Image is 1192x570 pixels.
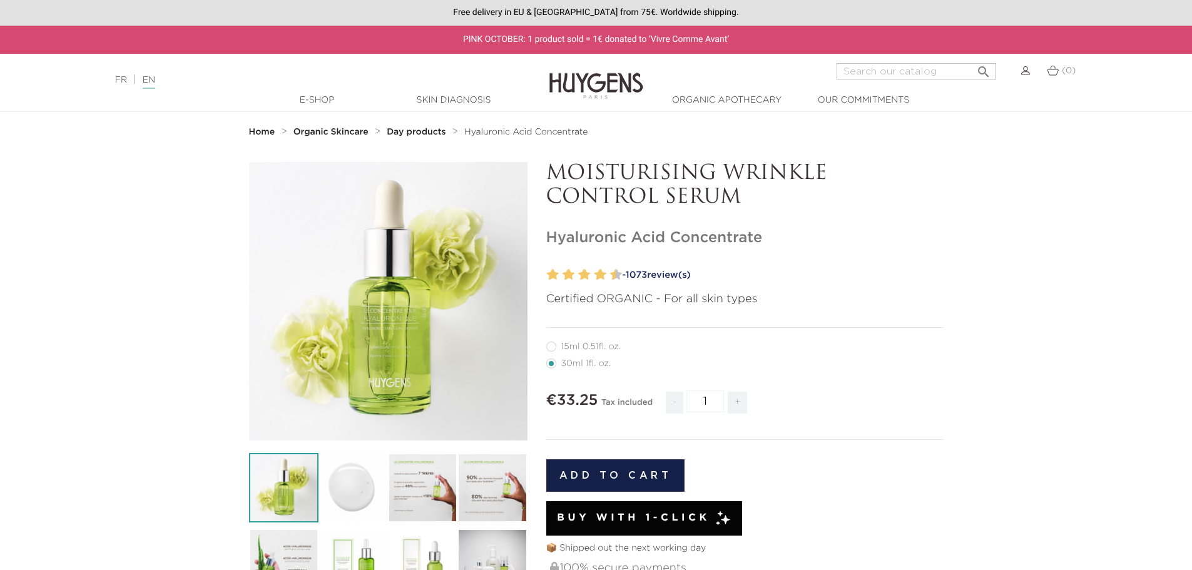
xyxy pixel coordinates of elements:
[976,61,991,76] i: 
[626,270,648,280] span: 1073
[1062,66,1076,75] span: (0)
[601,389,653,423] div: Tax included
[597,266,606,284] label: 8
[972,59,995,76] button: 
[464,127,588,137] a: Hyaluronic Acid Concentrate
[249,127,278,137] a: Home
[546,542,944,555] p: 📦 Shipped out the next working day
[544,266,549,284] label: 1
[549,266,559,284] label: 2
[546,291,944,308] p: Certified ORGANIC - For all skin types
[464,128,588,136] span: Hyaluronic Acid Concentrate
[565,266,574,284] label: 4
[591,266,596,284] label: 7
[837,63,996,79] input: Search
[613,266,622,284] label: 10
[546,459,685,492] button: Add to cart
[546,229,944,247] h1: Hyaluronic Acid Concentrate
[801,94,926,107] a: Our commitments
[546,162,944,210] p: MOISTURISING WRINKLE CONTROL SERUM
[255,94,380,107] a: E-Shop
[686,390,724,412] input: Quantity
[546,359,626,369] label: 30ml 1fl. oz.
[546,342,636,352] label: 15ml 0.51fl. oz.
[666,392,683,414] span: -
[387,128,446,136] strong: Day products
[549,53,643,101] img: Huygens
[608,266,612,284] label: 9
[618,266,944,285] a: -1073review(s)
[728,392,748,414] span: +
[109,73,487,88] div: |
[560,266,564,284] label: 3
[293,128,369,136] strong: Organic Skincare
[293,127,372,137] a: Organic Skincare
[546,393,598,408] span: €33.25
[115,76,127,84] a: FR
[391,94,516,107] a: Skin Diagnosis
[581,266,591,284] label: 6
[665,94,790,107] a: Organic Apothecary
[143,76,155,89] a: EN
[576,266,580,284] label: 5
[387,127,449,137] a: Day products
[249,128,275,136] strong: Home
